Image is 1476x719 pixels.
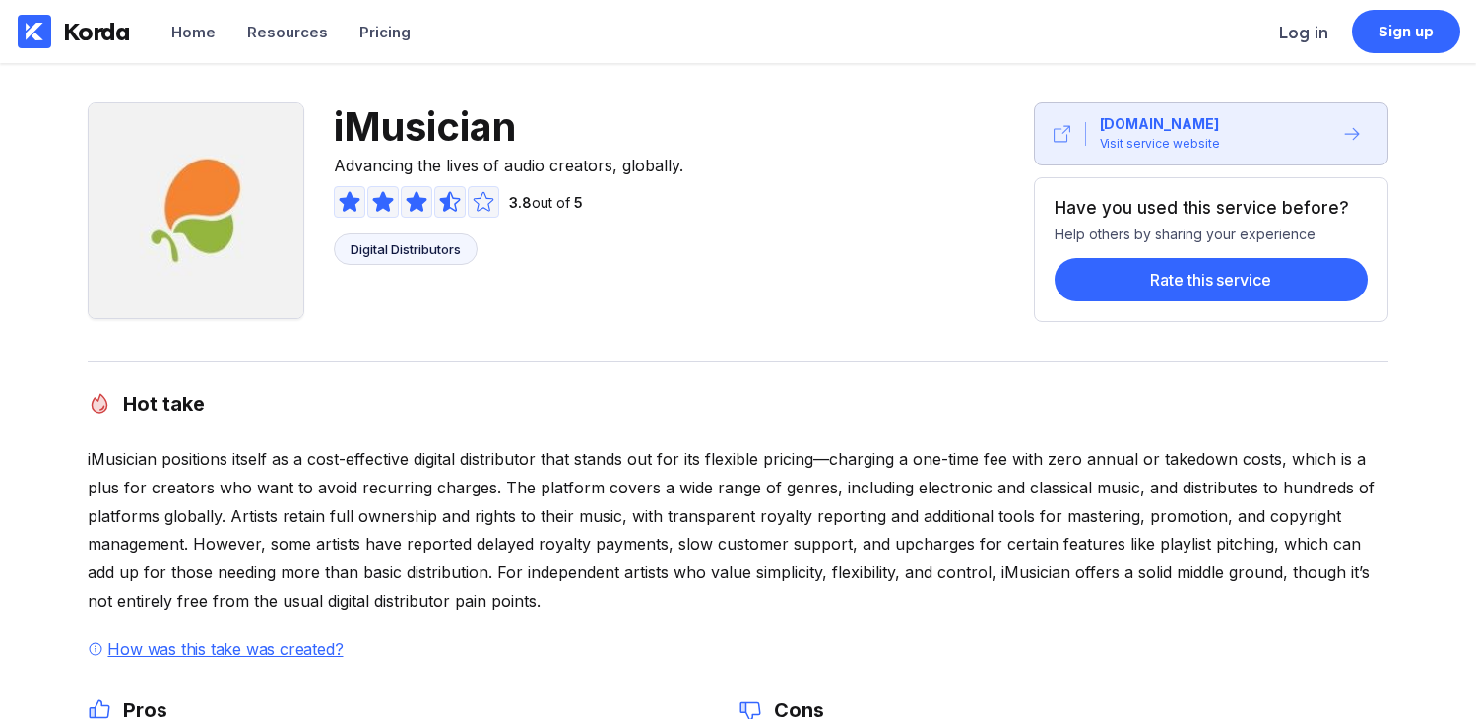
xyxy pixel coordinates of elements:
div: Sign up [1379,22,1435,41]
button: [DOMAIN_NAME]Visit service website [1034,102,1388,165]
div: Have you used this service before? [1055,198,1357,218]
span: iMusician [334,102,683,151]
div: Rate this service [1150,270,1271,290]
div: out of [501,194,583,211]
div: Korda [63,17,130,46]
a: Sign up [1352,10,1460,53]
div: Pricing [359,23,411,41]
span: 3.8 [509,194,532,211]
a: Rate this service [1055,242,1368,301]
span: Advancing the lives of audio creators, globally. [334,151,683,176]
a: Digital Distributors [334,233,478,265]
div: How was this take was created? [103,639,347,659]
div: Visit service website [1100,134,1220,154]
div: Digital Distributors [351,241,461,257]
div: Home [171,23,216,41]
img: iMusician [88,102,304,319]
div: [DOMAIN_NAME] [1100,114,1219,134]
span: 5 [574,194,583,211]
h2: Hot take [111,392,205,416]
div: iMusician positions itself as a cost-effective digital distributor that stands out for its flexib... [88,445,1387,616]
div: Log in [1279,23,1328,42]
div: Resources [247,23,328,41]
div: Help others by sharing your experience [1055,218,1368,242]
